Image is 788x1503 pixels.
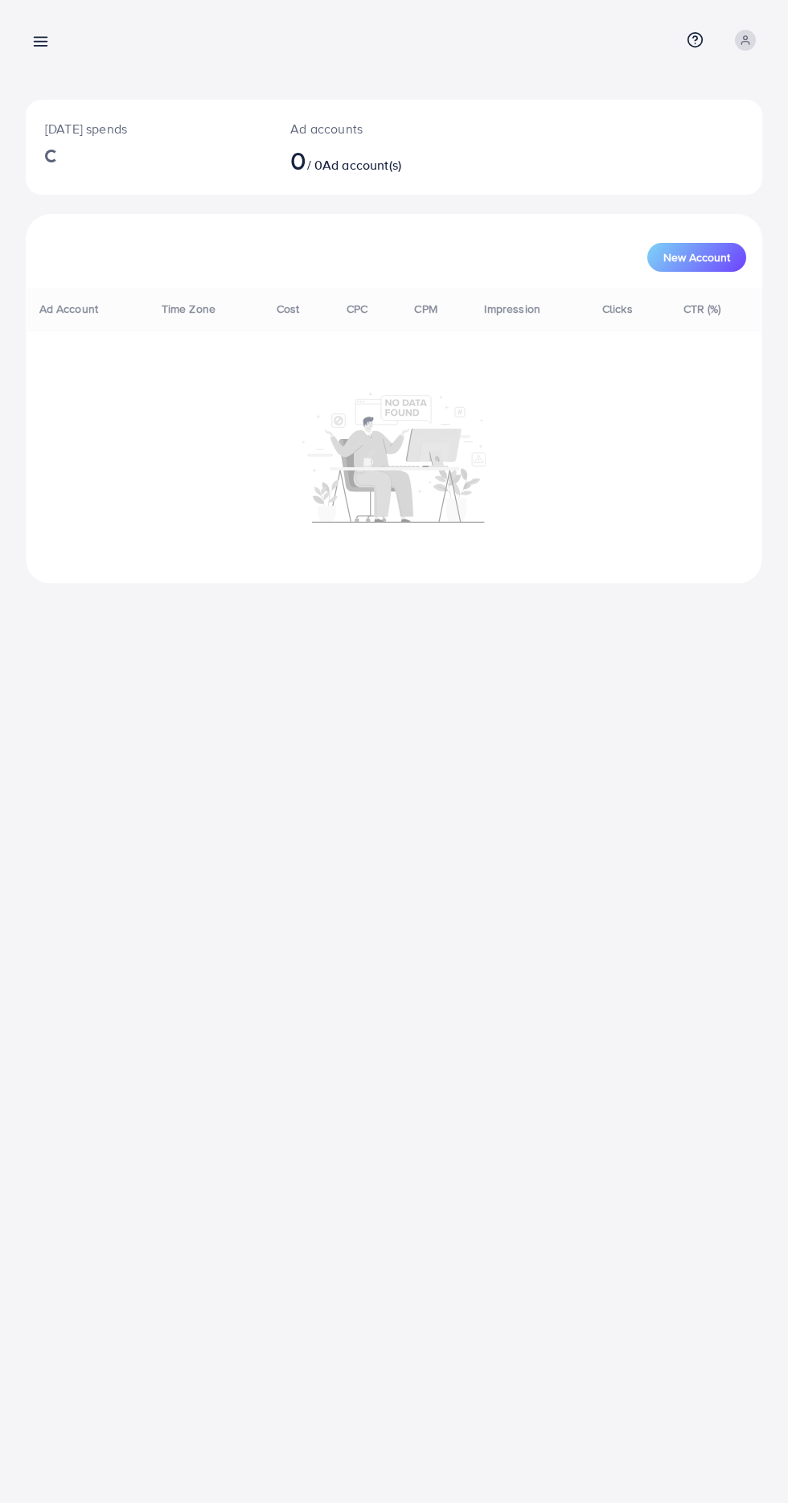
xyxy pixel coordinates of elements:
[45,119,252,138] p: [DATE] spends
[663,252,730,263] span: New Account
[647,243,746,272] button: New Account
[290,119,436,138] p: Ad accounts
[322,156,401,174] span: Ad account(s)
[290,145,436,175] h2: / 0
[290,142,306,179] span: 0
